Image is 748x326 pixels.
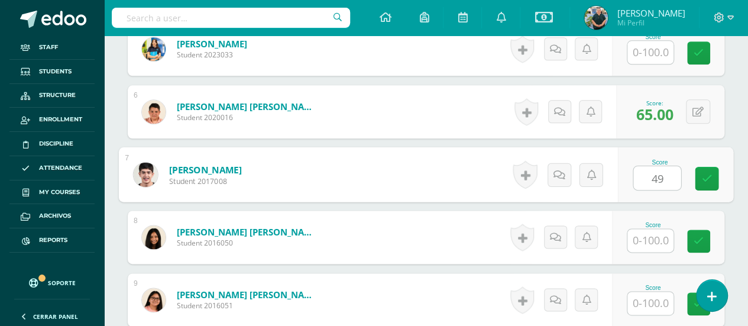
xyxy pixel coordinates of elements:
a: Students [9,60,95,84]
span: Staff [39,43,58,52]
input: Search a user… [112,8,350,28]
div: Score [627,222,679,228]
a: [PERSON_NAME] [177,38,247,50]
span: Archivos [39,211,71,221]
span: [PERSON_NAME] [617,7,685,19]
img: 29bc46b472aa18796470c09d9e15ecd0.png [142,37,166,61]
input: 0-100.0 [633,166,681,190]
a: [PERSON_NAME] [PERSON_NAME] [177,226,319,238]
div: Score: [636,99,673,107]
div: Score [627,285,679,291]
img: b3a8aefbe2e94f7df0e575cc79ce3014.png [142,225,166,249]
a: Staff [9,35,95,60]
img: 75547d3f596e18c1ce37b5546449d941.png [133,162,157,186]
span: Enrollment [39,115,82,124]
a: Archivos [9,204,95,228]
a: Discipline [9,132,95,156]
span: Student 2016050 [177,238,319,248]
a: [PERSON_NAME] [PERSON_NAME] [177,101,319,112]
span: Discipline [39,139,73,149]
div: Score [633,159,687,165]
span: Student 2020016 [177,112,319,122]
img: c7f6891603fb5af6efb770ab50e2a5d8.png [142,100,166,124]
span: Students [39,67,72,76]
span: Student 2016051 [177,301,319,311]
span: Reports [39,235,67,245]
span: Student 2023033 [177,50,247,60]
a: Structure [9,84,95,108]
span: Student 2017008 [169,176,242,186]
span: Mi Perfil [617,18,685,28]
a: Soporte [14,267,90,296]
img: 85da2c7de53b6dc5a40f3c6f304e3276.png [142,288,166,312]
input: 0-100.0 [627,229,673,252]
span: Cerrar panel [33,312,78,321]
input: 0-100.0 [627,292,673,315]
span: Soporte [48,279,76,287]
div: Score [627,34,679,40]
a: [PERSON_NAME] [169,163,242,176]
img: 4447a754f8b82caf5a355abd86508926.png [584,6,608,30]
input: 0-100.0 [627,41,673,64]
span: My courses [39,188,80,197]
span: Attendance [39,163,82,173]
a: [PERSON_NAME] [PERSON_NAME] [177,289,319,301]
span: 65.00 [636,104,673,124]
a: Enrollment [9,108,95,132]
a: My courses [9,180,95,205]
span: Structure [39,91,76,100]
a: Reports [9,228,95,253]
a: Attendance [9,156,95,180]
